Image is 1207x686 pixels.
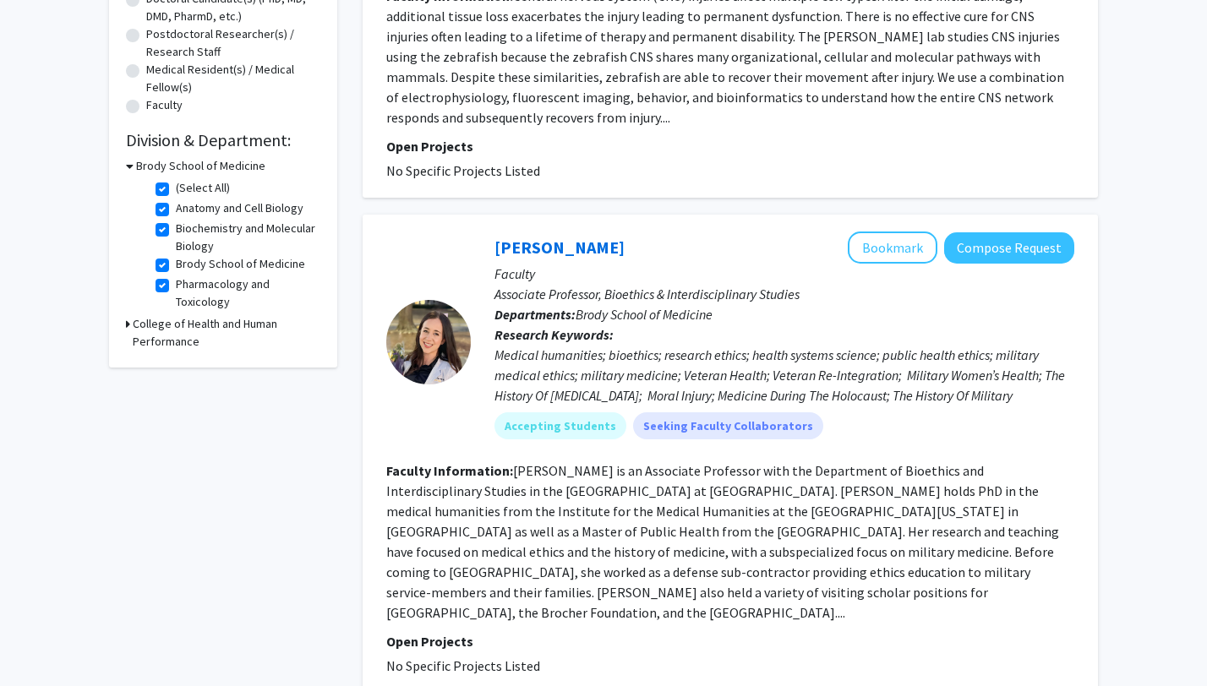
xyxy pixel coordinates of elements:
[633,412,823,439] mat-chip: Seeking Faculty Collaborators
[386,136,1074,156] p: Open Projects
[176,199,303,217] label: Anatomy and Cell Biology
[13,610,72,673] iframe: Chat
[146,96,183,114] label: Faculty
[133,315,320,351] h3: College of Health and Human Performance
[386,462,1059,621] fg-read-more: [PERSON_NAME] is an Associate Professor with the Department of Bioethics and Interdisciplinary St...
[136,157,265,175] h3: Brody School of Medicine
[494,237,625,258] a: [PERSON_NAME]
[176,275,316,311] label: Pharmacology and Toxicology
[176,179,230,197] label: (Select All)
[146,61,320,96] label: Medical Resident(s) / Medical Fellow(s)
[494,326,614,343] b: Research Keywords:
[944,232,1074,264] button: Compose Request to Sheena Eagan
[848,231,937,264] button: Add Sheena Eagan to Bookmarks
[494,306,576,323] b: Departments:
[494,345,1074,426] div: Medical humanities; bioethics; research ethics; health systems science; public health ethics; mil...
[494,284,1074,304] p: Associate Professor, Bioethics & Interdisciplinary Studies
[386,631,1074,651] p: Open Projects
[494,412,626,439] mat-chip: Accepting Students
[176,255,305,273] label: Brody School of Medicine
[386,462,513,479] b: Faculty Information:
[126,130,320,150] h2: Division & Department:
[576,306,713,323] span: Brody School of Medicine
[386,162,540,179] span: No Specific Projects Listed
[146,25,320,61] label: Postdoctoral Researcher(s) / Research Staff
[494,264,1074,284] p: Faculty
[386,657,540,674] span: No Specific Projects Listed
[176,220,316,255] label: Biochemistry and Molecular Biology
